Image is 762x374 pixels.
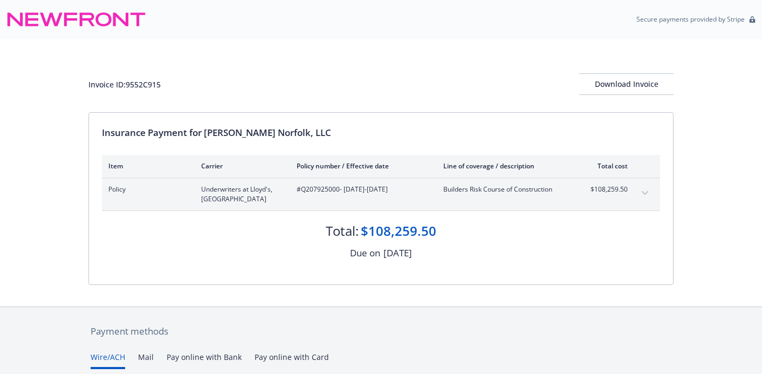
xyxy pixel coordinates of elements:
button: Pay online with Card [255,351,329,369]
div: Carrier [201,161,279,171]
div: Item [108,161,184,171]
span: Underwriters at Lloyd's, [GEOGRAPHIC_DATA] [201,185,279,204]
div: Payment methods [91,324,671,338]
div: PolicyUnderwriters at Lloyd's, [GEOGRAPHIC_DATA]#Q207925000- [DATE]-[DATE]Builders Risk Course of... [102,178,660,210]
span: Builders Risk Course of Construction [443,185,570,194]
button: Pay online with Bank [167,351,242,369]
button: Download Invoice [579,73,674,95]
div: [DATE] [383,246,412,260]
button: Wire/ACH [91,351,125,369]
div: Invoice ID: 9552C915 [88,79,161,90]
button: expand content [636,185,654,202]
p: Secure payments provided by Stripe [636,15,745,24]
div: Insurance Payment for [PERSON_NAME] Norfolk, LLC [102,126,660,140]
div: Line of coverage / description [443,161,570,171]
div: $108,259.50 [361,222,436,240]
div: Total cost [587,161,628,171]
span: $108,259.50 [587,185,628,194]
button: Mail [138,351,154,369]
div: Due on [350,246,380,260]
div: Download Invoice [579,74,674,94]
span: Policy [108,185,184,194]
div: Total: [326,222,359,240]
div: Policy number / Effective date [297,161,426,171]
span: #Q207925000 - [DATE]-[DATE] [297,185,426,194]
